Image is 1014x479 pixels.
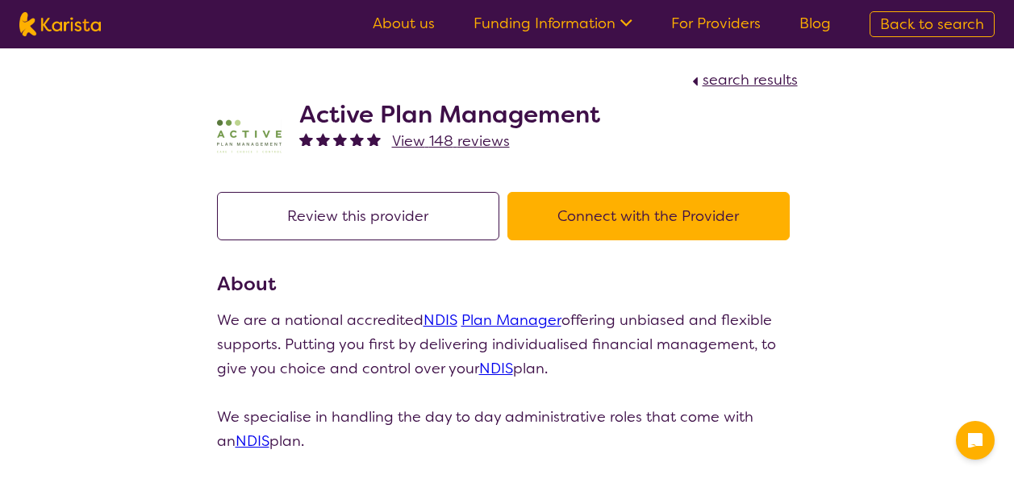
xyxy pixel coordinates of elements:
a: search results [688,70,798,90]
a: Funding Information [474,14,632,33]
a: Back to search [870,11,995,37]
button: Connect with the Provider [507,192,790,240]
img: fullstar [333,132,347,146]
p: We specialise in handling the day to day administrative roles that come with an plan. [217,405,798,453]
h2: Active Plan Management [299,100,600,129]
img: fullstar [299,132,313,146]
a: Plan Manager [461,310,561,330]
span: search results [703,70,798,90]
span: Back to search [880,15,984,34]
p: We are a national accredited offering unbiased and flexible supports. Putting you first by delive... [217,308,798,381]
button: Review this provider [217,192,499,240]
span: View 148 reviews [392,131,510,151]
a: Blog [799,14,831,33]
h3: About [217,269,798,298]
a: About us [373,14,435,33]
img: pypzb5qm7jexfhutod0x.png [217,104,282,169]
a: View 148 reviews [392,129,510,153]
a: Review this provider [217,206,507,226]
a: For Providers [671,14,761,33]
a: NDIS [424,310,457,330]
img: fullstar [367,132,381,146]
img: fullstar [350,132,364,146]
a: Connect with the Provider [507,206,798,226]
img: Karista logo [19,12,101,36]
a: NDIS [479,359,513,378]
img: fullstar [316,132,330,146]
a: NDIS [236,431,269,451]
